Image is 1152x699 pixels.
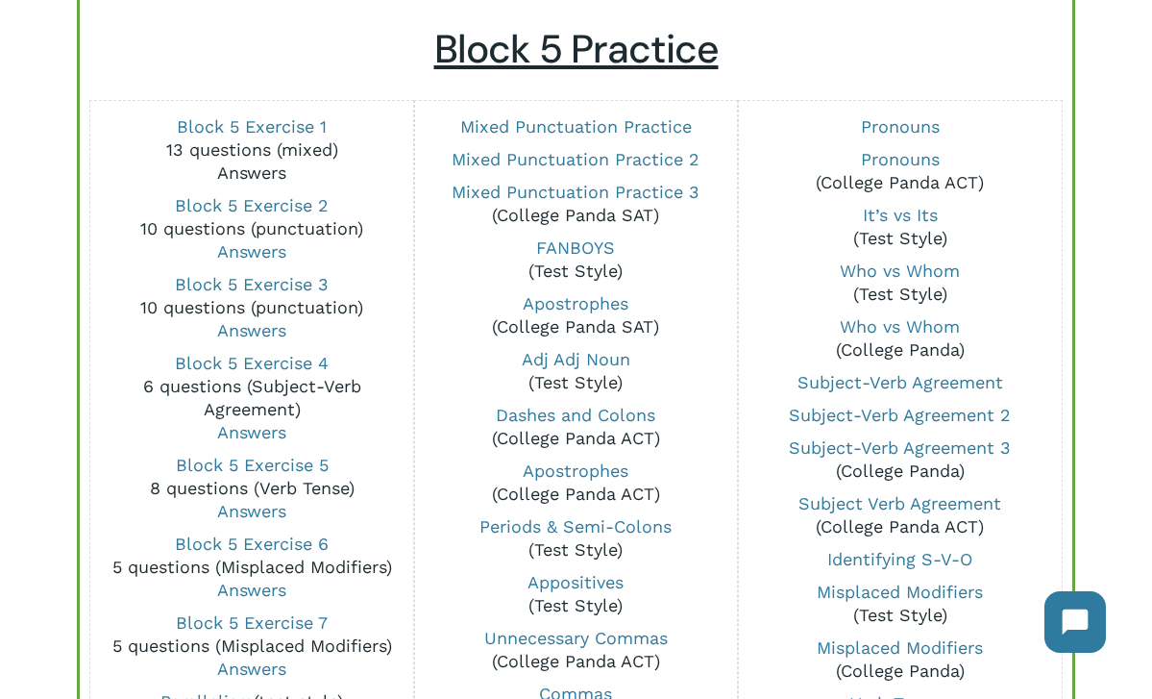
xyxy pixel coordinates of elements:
a: Mixed Punctuation Practice 3 [452,182,699,202]
a: Adj Adj Noun [522,349,630,369]
a: Subject-Verb Agreement 2 [789,405,1011,425]
a: Answers [217,659,286,679]
a: Subject Verb Agreement [798,493,1001,513]
u: Block 5 Practice [434,24,719,75]
p: (Test Style) [425,571,727,617]
p: (College Panda ACT) [425,404,727,450]
a: Periods & Semi-Colons [479,516,672,537]
a: Block 5 Exercise 5 [176,455,329,475]
a: Apostrophes [523,461,628,481]
p: (Test Style) [748,581,1051,627]
a: Block 5 Exercise 7 [176,612,328,633]
a: Unnecessary Commas [484,628,668,648]
a: Block 5 Exercise 2 [175,195,329,215]
a: Mixed Punctuation Practice 2 [452,149,699,169]
a: Block 5 Exercise 6 [175,534,329,554]
p: (College Panda) [748,437,1051,483]
p: (College Panda ACT) [425,460,727,506]
a: Pronouns [861,149,940,169]
p: (Test Style) [425,515,727,562]
p: 8 questions (Verb Tense) [100,454,403,523]
a: Subject-Verb Agreement [797,372,1003,392]
iframe: Chatbot [1025,572,1125,672]
p: (College Panda SAT) [425,292,727,338]
a: Block 5 Exercise 1 [177,116,327,137]
p: (Test Style) [748,260,1051,306]
p: (College Panda) [748,637,1051,683]
a: Appositives [527,572,624,592]
a: Who vs Whom [840,316,960,337]
a: FANBOYS [536,237,615,258]
p: 13 questions (mixed) [100,115,403,185]
a: Dashes and Colons [496,405,655,425]
a: Answers [217,501,286,521]
a: Identifying S-V-O [827,549,972,569]
a: Answers [217,580,286,600]
a: Misplaced Modifiers [817,582,983,602]
a: Answers [217,162,286,183]
a: Subject-Verb Agreement 3 [789,437,1011,458]
a: Misplaced Modifiers [817,637,983,658]
a: Mixed Punctuation Practice [460,116,692,137]
p: (College Panda ACT) [748,148,1051,194]
a: Pronouns [861,116,940,137]
a: It’s vs Its [863,205,938,225]
p: (Test Style) [425,348,727,394]
a: Block 5 Exercise 3 [175,274,329,294]
p: 10 questions (punctuation) [100,194,403,263]
a: Who vs Whom [840,261,960,281]
a: Apostrophes [523,293,628,313]
p: (Test Style) [425,237,727,283]
p: (Test Style) [748,204,1051,250]
a: Answers [217,320,286,340]
p: 5 questions (Misplaced Modifiers) [100,612,403,681]
p: (College Panda) [748,315,1051,362]
p: (College Panda ACT) [425,627,727,673]
p: (College Panda SAT) [425,181,727,227]
p: (College Panda ACT) [748,492,1051,538]
a: Answers [217,241,286,262]
p: 5 questions (Misplaced Modifiers) [100,533,403,602]
p: 6 questions (Subject-Verb Agreement) [100,352,403,444]
a: Answers [217,422,286,442]
p: 10 questions (punctuation) [100,273,403,342]
a: Block 5 Exercise 4 [175,353,329,373]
